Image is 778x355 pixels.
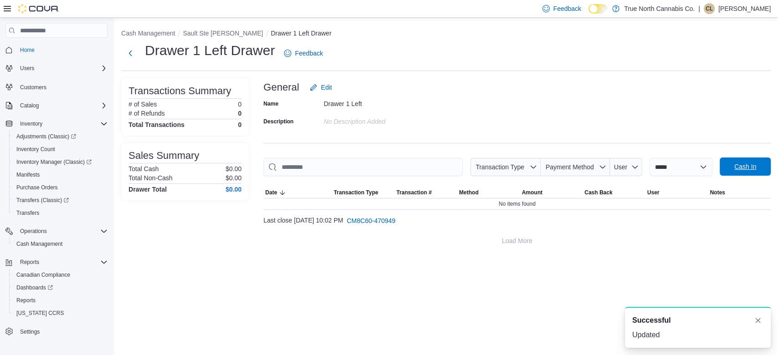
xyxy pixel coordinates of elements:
a: Adjustments (Classic) [9,130,111,143]
span: Settings [16,326,108,337]
button: Cash Management [9,238,111,250]
span: Inventory [16,118,108,129]
span: Date [265,189,277,196]
button: Catalog [16,100,42,111]
a: Dashboards [9,281,111,294]
a: Feedback [280,44,326,62]
button: Next [121,44,139,62]
div: Charity Larocque [704,3,715,14]
button: Reports [9,294,111,307]
button: Transfers [9,207,111,219]
button: Canadian Compliance [9,269,111,281]
span: Inventory Manager (Classic) [13,157,108,167]
span: Method [459,189,479,196]
p: 0 [238,101,242,108]
button: User [645,187,708,198]
a: Cash Management [13,238,66,249]
button: Catalog [2,99,111,112]
button: Operations [16,226,51,237]
a: Adjustments (Classic) [13,131,80,142]
button: Customers [2,80,111,93]
span: No items found [499,200,536,208]
a: [US_STATE] CCRS [13,308,67,319]
button: Transaction Type [470,158,541,176]
button: Inventory [16,118,46,129]
a: Dashboards [13,282,57,293]
button: CM8C60-470949 [343,212,399,230]
span: Cash In [734,162,756,171]
button: Cash Back [582,187,645,198]
span: Manifests [13,169,108,180]
span: CM8C60-470949 [347,216,396,225]
a: Settings [16,326,43,337]
span: Operations [20,228,47,235]
span: Purchase Orders [13,182,108,193]
span: [US_STATE] CCRS [16,309,64,317]
nav: An example of EuiBreadcrumbs [121,29,771,40]
h3: General [263,82,299,93]
a: Inventory Manager (Classic) [9,156,111,168]
span: Load More [502,236,532,245]
button: Cash Management [121,30,175,37]
span: Users [20,65,34,72]
span: Transaction # [397,189,432,196]
button: Notes [708,187,771,198]
span: Reports [16,297,36,304]
button: Method [457,187,520,198]
span: Canadian Compliance [16,271,70,279]
span: Users [16,63,108,74]
button: Manifests [9,168,111,181]
p: 0 [238,110,242,117]
button: Users [2,62,111,75]
span: Transfers (Classic) [13,195,108,206]
a: Manifests [13,169,43,180]
button: Drawer 1 Left Drawer [271,30,331,37]
span: Home [16,44,108,56]
span: Inventory Count [13,144,108,155]
button: Cash In [720,157,771,176]
span: Dashboards [13,282,108,293]
p: $0.00 [226,165,242,172]
span: Inventory Manager (Classic) [16,158,92,166]
span: Washington CCRS [13,308,108,319]
span: Transfers (Classic) [16,197,69,204]
div: No Description added [324,114,446,125]
div: Drawer 1 Left [324,96,446,107]
span: Catalog [20,102,39,109]
button: Sault Ste [PERSON_NAME] [183,30,263,37]
button: Purchase Orders [9,181,111,194]
input: Dark Mode [588,4,608,14]
a: Canadian Compliance [13,269,74,280]
a: Customers [16,82,50,93]
span: Catalog [16,100,108,111]
span: Transfers [13,208,108,218]
span: Amount [522,189,542,196]
span: Reports [16,257,108,268]
span: Cash Management [13,238,108,249]
span: Feedback [295,49,323,58]
button: Inventory Count [9,143,111,156]
span: Inventory Count [16,146,55,153]
span: Cash Back [584,189,612,196]
span: Reports [13,295,108,306]
span: Adjustments (Classic) [16,133,76,140]
button: Load More [263,232,771,250]
h4: Drawer Total [129,186,167,193]
span: Successful [632,315,670,326]
button: Transaction Type [332,187,395,198]
p: | [698,3,700,14]
span: Dashboards [16,284,53,291]
span: CL [706,3,712,14]
span: Notes [710,189,725,196]
span: Customers [16,81,108,92]
span: Adjustments (Classic) [13,131,108,142]
div: Notification [632,315,763,326]
p: [PERSON_NAME] [718,3,771,14]
h3: Transactions Summary [129,86,231,96]
span: Payment Method [546,163,594,171]
span: Inventory [20,120,42,127]
h4: 0 [238,121,242,128]
button: Amount [520,187,583,198]
a: Home [16,45,38,56]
